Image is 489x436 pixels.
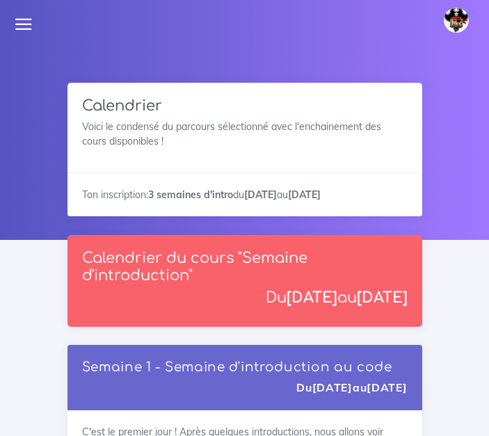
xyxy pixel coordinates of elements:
a: Semaine 1 - Semaine d'introduction au code [82,360,392,374]
strong: [DATE] [357,289,408,306]
h3: Calendrier [82,97,408,115]
strong: [DATE] [287,289,337,306]
strong: 3 semaines d'intro [148,188,233,201]
div: Du au [296,380,407,396]
strong: [DATE] [288,188,321,201]
div: Ton inscription: du au [67,172,422,216]
p: Voici le condensé du parcours sélectionné avec l'enchainement des cours disponibles ! [82,120,408,148]
strong: [DATE] [244,188,277,201]
strong: [DATE] [312,380,353,394]
strong: [DATE] [367,380,407,394]
img: avatar [444,8,469,33]
p: Calendrier du cours "Semaine d'introduction" [82,250,408,285]
div: Du au [266,289,408,307]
